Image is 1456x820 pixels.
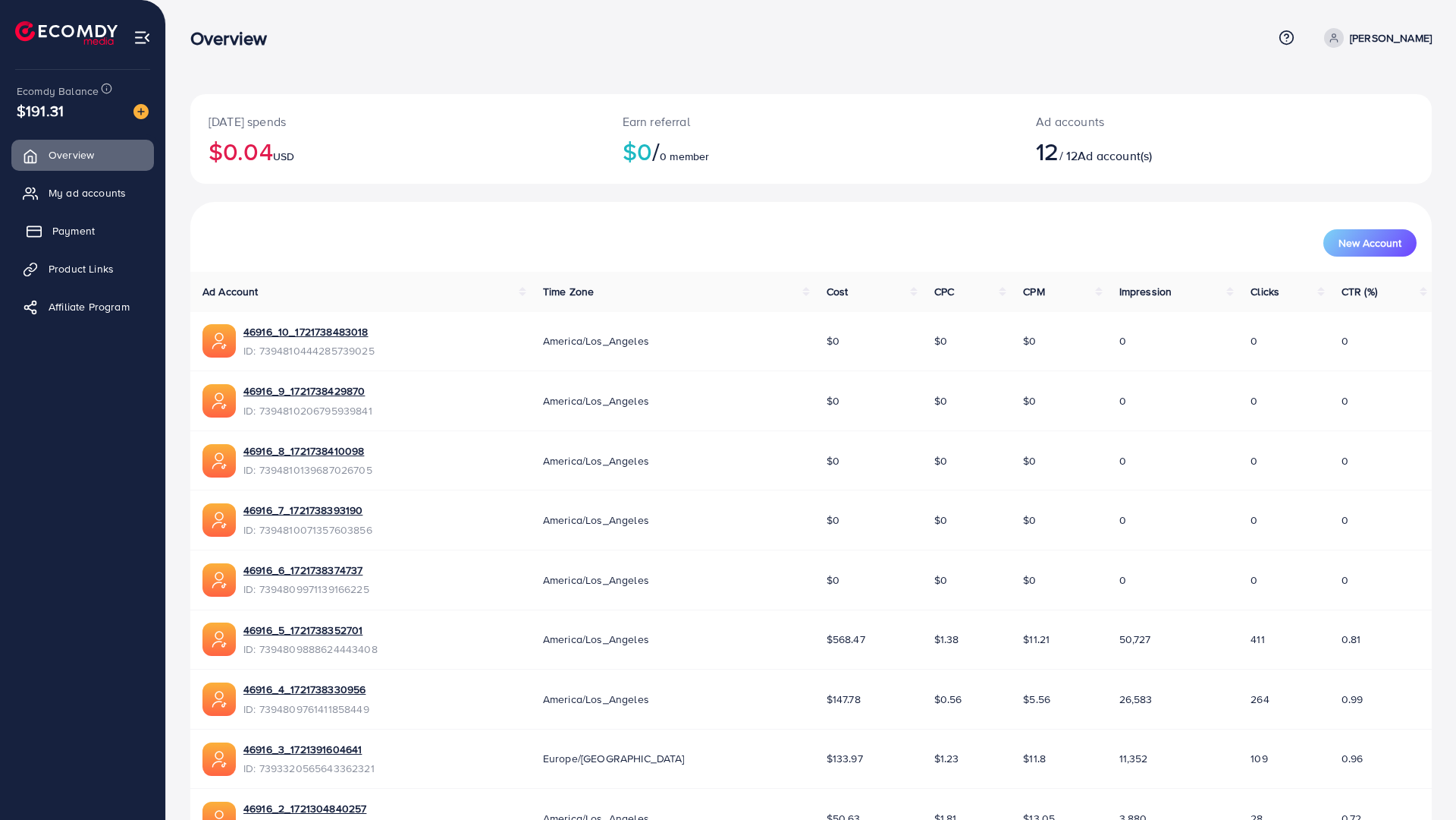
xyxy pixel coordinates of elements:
[52,223,95,238] span: Payment
[202,743,236,776] img: ic-ads-acc.e4c84228.svg
[1119,572,1126,588] span: 0
[1119,453,1126,468] span: 0
[543,692,649,707] span: America/Los_Angeles
[243,702,369,717] span: ID: 7394809761411858449
[243,682,366,697] a: 46916_4_1721738330956
[827,453,839,468] span: $0
[1250,751,1267,766] span: 109
[934,333,947,348] span: $0
[202,444,236,478] img: ic-ads-acc.e4c84228.svg
[934,751,959,766] span: $1.23
[273,149,294,164] span: USD
[1250,512,1257,528] span: 0
[1341,572,1348,588] span: 0
[1341,453,1348,468] span: 0
[133,29,151,46] img: menu
[190,27,279,49] h3: Overview
[243,324,369,339] a: 46916_10_1721738483018
[243,642,378,657] span: ID: 7394809888624443408
[543,453,649,468] span: America/Los_Angeles
[243,623,362,638] a: 46916_5_1721738352701
[1078,147,1152,164] span: Ad account(s)
[934,453,947,468] span: $0
[1341,632,1361,647] span: 0.81
[209,112,586,131] p: [DATE] spends
[243,522,372,538] span: ID: 7394810071357603856
[827,751,863,766] span: $133.97
[827,692,861,707] span: $147.78
[202,563,236,597] img: ic-ads-acc.e4c84228.svg
[827,572,839,588] span: $0
[11,216,154,246] a: Payment
[1119,512,1126,528] span: 0
[543,333,649,348] span: America/Los_Angeles
[1036,137,1310,166] h2: / 12
[11,254,154,284] a: Product Links
[49,147,94,162] span: Overview
[243,563,362,578] a: 46916_6_1721738374737
[1341,512,1348,528] span: 0
[243,383,365,399] a: 46916_9_1721738429870
[1119,333,1126,348] span: 0
[1250,453,1257,468] span: 0
[1341,284,1377,299] span: CTR (%)
[1341,333,1348,348] span: 0
[1119,692,1153,707] span: 26,583
[209,137,586,166] h2: $0.04
[1023,572,1036,588] span: $0
[243,582,369,597] span: ID: 7394809971139166225
[15,21,118,45] img: logo
[1119,393,1126,408] span: 0
[1023,632,1050,647] span: $11.21
[1023,751,1046,766] span: $11.8
[1119,751,1148,766] span: 11,352
[1250,393,1257,408] span: 0
[1250,284,1279,299] span: Clicks
[934,572,947,588] span: $0
[660,149,709,164] span: 0 member
[543,512,649,528] span: America/Los_Angeles
[1119,632,1151,647] span: 50,727
[243,443,364,459] a: 46916_8_1721738410098
[1023,284,1044,299] span: CPM
[543,572,649,588] span: America/Los_Angeles
[1250,632,1264,647] span: 411
[1341,692,1363,707] span: 0.99
[934,632,959,647] span: $1.38
[1392,752,1445,809] iframe: Chat
[543,393,649,408] span: America/Los_Angeles
[202,503,236,537] img: ic-ads-acc.e4c84228.svg
[243,742,362,757] a: 46916_3_1721391604641
[1036,134,1059,169] span: 12
[243,462,372,478] span: ID: 7394810139687026705
[1250,692,1269,707] span: 264
[11,140,154,170] a: Overview
[243,403,372,418] span: ID: 7394810206795939841
[1250,572,1257,588] span: 0
[49,299,130,314] span: Affiliate Program
[543,284,594,299] span: Time Zone
[1023,512,1036,528] span: $0
[202,284,259,299] span: Ad Account
[934,393,947,408] span: $0
[243,761,375,776] span: ID: 7393320565643362321
[202,384,236,418] img: ic-ads-acc.e4c84228.svg
[827,632,865,647] span: $568.47
[202,324,236,358] img: ic-ads-acc.e4c84228.svg
[1323,229,1417,257] button: New Account
[17,84,99,99] span: Ecomdy Balance
[1341,751,1363,766] span: 0.96
[243,503,362,518] a: 46916_7_1721738393190
[1119,284,1172,299] span: Impression
[11,292,154,322] a: Affiliate Program
[1338,238,1401,248] span: New Account
[133,104,149,119] img: image
[827,284,849,299] span: Cost
[934,692,962,707] span: $0.56
[49,185,126,200] span: My ad accounts
[1023,333,1036,348] span: $0
[17,99,64,121] span: $191.31
[49,261,114,276] span: Product Links
[652,134,660,169] span: /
